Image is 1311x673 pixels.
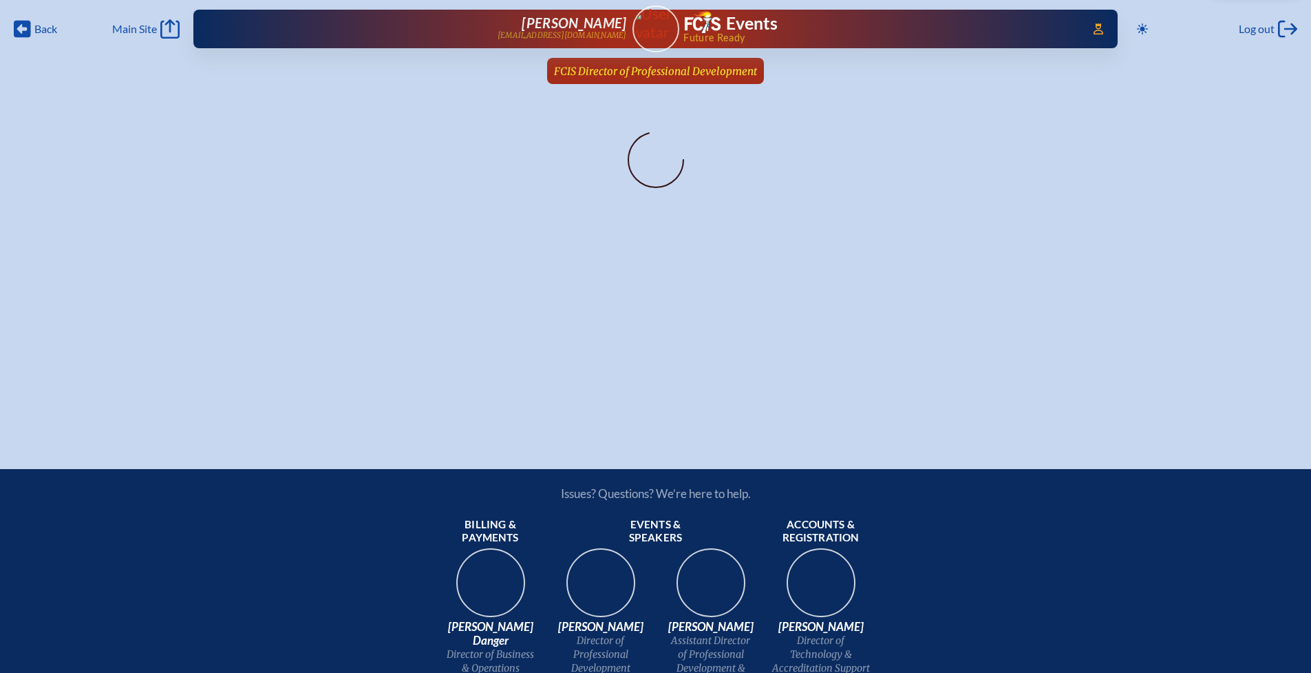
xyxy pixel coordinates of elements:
a: Main Site [112,19,180,39]
span: [PERSON_NAME] [551,620,650,634]
span: [PERSON_NAME] [661,620,760,634]
p: [EMAIL_ADDRESS][DOMAIN_NAME] [498,31,627,40]
span: Main Site [112,22,157,36]
a: FCIS Director of Professional Development [548,58,763,84]
a: User Avatar [632,6,679,52]
span: Events & speakers [606,518,705,546]
span: FCIS Director of Professional Development [554,65,757,78]
img: Florida Council of Independent Schools [685,11,721,33]
img: 94e3d245-ca72-49ea-9844-ae84f6d33c0f [557,544,645,632]
span: Back [34,22,57,36]
span: [PERSON_NAME] Danger [441,620,540,648]
span: [PERSON_NAME] [522,14,626,31]
img: User Avatar [626,5,685,41]
h1: Events [726,15,778,32]
span: Accounts & registration [771,518,871,546]
img: 545ba9c4-c691-43d5-86fb-b0a622cbeb82 [667,544,755,632]
img: 9c64f3fb-7776-47f4-83d7-46a341952595 [447,544,535,632]
a: FCIS LogoEvents [685,11,778,36]
div: FCIS Events — Future ready [685,11,1074,43]
img: b1ee34a6-5a78-4519-85b2-7190c4823173 [777,544,865,632]
span: Billing & payments [441,518,540,546]
span: [PERSON_NAME] [771,620,871,634]
span: Future Ready [683,33,1074,43]
a: [PERSON_NAME][EMAIL_ADDRESS][DOMAIN_NAME] [237,15,627,43]
p: Issues? Questions? We’re here to help. [414,486,898,501]
span: Log out [1239,22,1275,36]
